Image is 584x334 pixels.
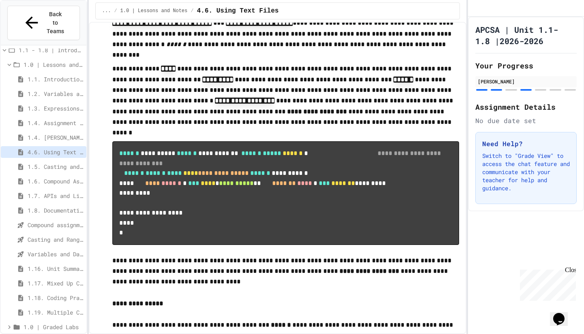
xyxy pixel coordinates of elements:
h1: APCSA | Unit 1.1- 1.8 |2026-2026 [475,24,577,47]
span: 4.6. Using Text Files [28,148,83,156]
span: 1.0 | Graded Labs [24,323,83,331]
span: / [114,8,117,14]
span: 1.6. Compound Assignment Operators [28,177,83,185]
span: Casting and Ranges of variables - Quiz [28,235,83,244]
span: 1.19. Multiple Choice Exercises for Unit 1a (1.1-1.6) [28,308,83,317]
span: 1.0 | Lessons and Notes [120,8,188,14]
h3: Need Help? [482,139,570,149]
span: 1.7. APIs and Libraries [28,191,83,200]
h2: Your Progress [475,60,577,71]
span: 1.1. Introduction to Algorithms, Programming, and Compilers [28,75,83,83]
div: [PERSON_NAME] [478,78,574,85]
span: 1.17. Mixed Up Code Practice 1.1-1.6 [28,279,83,287]
button: Back to Teams [7,6,80,40]
span: 1.2. Variables and Data Types [28,89,83,98]
span: 1.16. Unit Summary 1a (1.1-1.6) [28,264,83,273]
iframe: chat widget [550,302,576,326]
span: 1.4. Assignment and Input [28,119,83,127]
span: 1.5. Casting and Ranges of Values [28,162,83,171]
span: / [191,8,193,14]
span: 1.4. [PERSON_NAME] and User Input [28,133,83,142]
iframe: chat widget [517,266,576,301]
p: Switch to "Grade View" to access the chat feature and communicate with your teacher for help and ... [482,152,570,192]
span: 1.18. Coding Practice 1a (1.1-1.6) [28,294,83,302]
h2: Assignment Details [475,101,577,113]
span: Compound assignment operators - Quiz [28,221,83,229]
span: 1.8. Documentation with Comments and Preconditions [28,206,83,215]
span: Back to Teams [46,10,65,36]
span: 4.6. Using Text Files [197,6,279,16]
span: 1.0 | Lessons and Notes [24,60,83,69]
span: ... [102,8,111,14]
div: No due date set [475,116,577,126]
span: 1.1 - 1.8 | Introduction to Java [19,46,83,54]
div: Chat with us now!Close [3,3,56,51]
span: 1.3. Expressions and Output [New] [28,104,83,113]
span: Variables and Data Types - Quiz [28,250,83,258]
